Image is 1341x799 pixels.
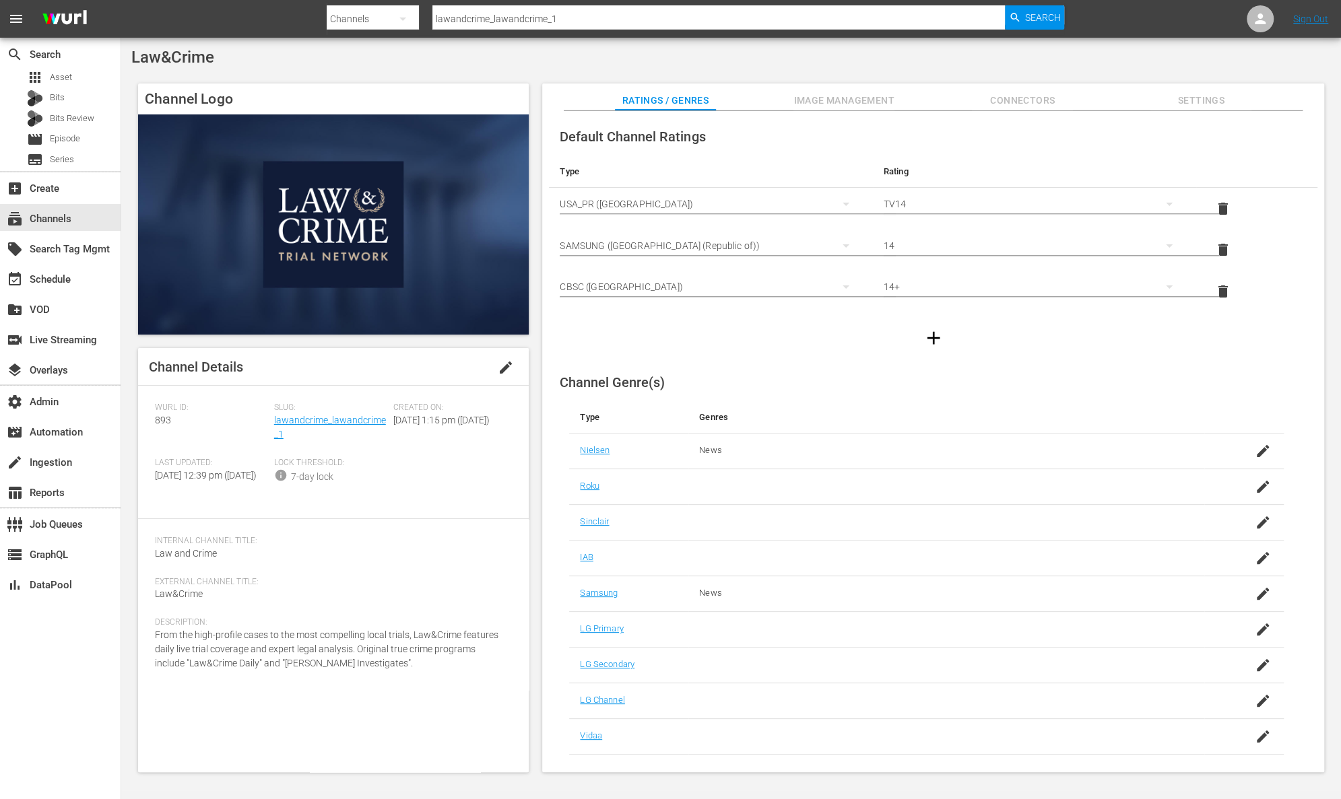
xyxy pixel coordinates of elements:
[274,458,387,468] span: Lock Threshold:
[7,362,23,378] span: Overlays
[155,458,267,468] span: Last Updated:
[27,110,43,127] div: Bits Review
[291,470,333,484] div: 7-day lock
[393,403,506,413] span: Created On:
[1207,193,1239,225] button: delete
[884,185,1185,223] div: TV14
[7,394,23,410] span: Admin
[50,91,65,104] span: Bits
[155,629,498,668] span: From the high-profile cases to the most compelling local trials, Law&Crime features daily live tr...
[1207,234,1239,266] button: delete
[7,577,23,593] span: DataPool
[560,129,705,145] span: Default Channel Ratings
[580,552,593,562] a: IAB
[580,623,623,633] a: LG Primary
[50,112,94,125] span: Bits Review
[972,92,1073,109] span: Connectors
[7,332,23,348] span: Live Streaming
[7,424,23,440] span: Automation
[569,401,688,433] th: Type
[50,71,72,84] span: Asset
[155,415,171,425] span: 893
[7,241,23,257] span: Search Tag Mgmt
[884,268,1185,306] div: 14+
[688,401,1204,433] th: Genres
[1150,92,1251,109] span: Settings
[274,403,387,413] span: Slug:
[498,359,514,376] span: edit
[393,415,490,425] span: [DATE] 1:15 pm ([DATE])
[274,468,288,482] span: info
[1215,242,1231,258] span: delete
[7,180,23,197] span: Create
[7,485,23,501] span: Reports
[560,227,861,265] div: SAMSUNG ([GEOGRAPHIC_DATA] (Republic of))
[155,536,505,547] span: Internal Channel Title:
[1207,275,1239,308] button: delete
[155,577,505,588] span: External Channel Title:
[1293,13,1328,24] a: Sign Out
[560,374,665,390] span: Channel Genre(s)
[615,92,716,109] span: Ratings / Genres
[149,359,243,375] span: Channel Details
[580,445,610,455] a: Nielsen
[138,83,529,114] h4: Channel Logo
[7,454,23,471] span: Ingestion
[50,132,80,145] span: Episode
[1215,201,1231,217] span: delete
[1025,5,1061,30] span: Search
[155,617,505,628] span: Description:
[138,114,529,334] img: Law&Crime
[155,548,217,559] span: Law and Crime
[490,351,522,384] button: edit
[155,588,203,599] span: Law&Crime
[27,151,43,168] span: Series
[155,470,257,481] span: [DATE] 12:39 pm ([DATE])
[8,11,24,27] span: menu
[7,271,23,287] span: Schedule
[560,185,861,223] div: USA_PR ([GEOGRAPHIC_DATA])
[873,155,1196,188] th: Rating
[884,227,1185,265] div: 14
[560,268,861,306] div: CBSC ([GEOGRAPHIC_DATA])
[7,46,23,63] span: Search
[27,69,43,85] span: Asset
[580,481,599,491] a: Roku
[793,92,894,109] span: Image Management
[7,211,23,227] span: Channels
[7,302,23,318] span: VOD
[580,516,609,526] a: Sinclair
[155,403,267,413] span: Wurl ID:
[7,547,23,563] span: GraphQL
[32,3,97,35] img: ans4CAIJ8jUAAAAAAAAAAAAAAAAAAAAAAAAgQb4GAAAAAAAAAAAAAAAAAAAAAAAAJMjXAAAAAAAAAAAAAAAAAAAAAAAAgAT5G...
[131,48,214,67] span: Law&Crime
[274,415,386,440] a: lawandcrime_lawandcrime_1
[1005,5,1064,30] button: Search
[549,155,1317,312] table: simple table
[7,516,23,532] span: Job Queues
[580,588,618,598] a: Samsung
[27,131,43,147] span: Episode
[549,155,872,188] th: Type
[1215,283,1231,300] span: delete
[580,659,634,669] a: LG Secondary
[50,153,74,166] span: Series
[580,695,624,705] a: LG Channel
[580,730,602,740] a: Vidaa
[27,90,43,106] div: Bits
